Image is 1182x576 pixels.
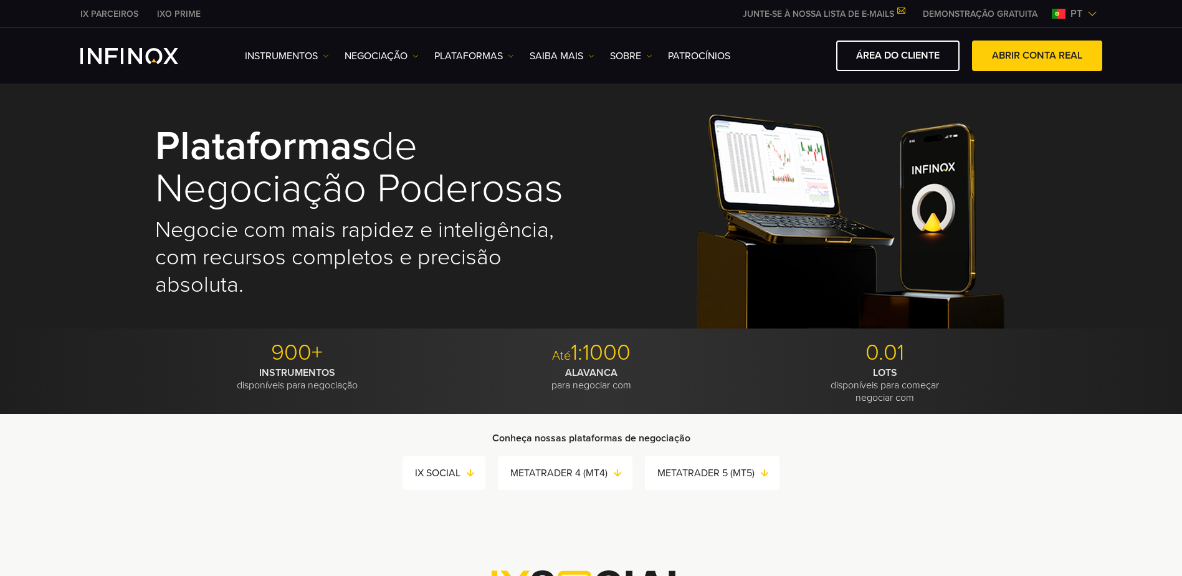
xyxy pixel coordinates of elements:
span: Até [552,348,571,363]
a: ABRIR CONTA REAL [972,41,1102,71]
a: PLATAFORMAS [434,49,514,64]
a: SOBRE [610,49,652,64]
a: NEGOCIAÇÃO [345,49,419,64]
h2: Negocie com mais rapidez e inteligência, com recursos completos e precisão absoluta. [155,216,574,299]
a: METATRADER 5 (MT5) [657,464,779,482]
p: 1:1000 [449,339,733,367]
a: JUNTE-SE À NOSSA LISTA DE E-MAILS [733,9,913,19]
a: INFINOX Logo [80,48,207,64]
p: disponíveis para negociação [155,367,440,391]
strong: Plataformas [155,122,371,171]
a: METATRADER 4 (MT4) [510,464,632,482]
a: Saiba mais [530,49,594,64]
p: 0.01 [743,339,1027,367]
p: para negociar com [449,367,733,391]
p: disponíveis para começar negociar com [743,367,1027,404]
a: Instrumentos [245,49,329,64]
a: Patrocínios [668,49,730,64]
p: 900+ [155,339,440,367]
h1: de negociação poderosas [155,125,574,211]
a: INFINOX [71,7,148,21]
span: pt [1065,6,1087,21]
strong: LOTS [873,367,897,379]
strong: INSTRUMENTOS [259,367,335,379]
a: INFINOX [148,7,210,21]
strong: Conheça nossas plataformas de negociação [492,432,690,444]
a: ÁREA DO CLIENTE [836,41,960,71]
a: INFINOX MENU [913,7,1047,21]
strong: ALAVANCA [565,367,617,379]
a: IX SOCIAL [415,464,485,482]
